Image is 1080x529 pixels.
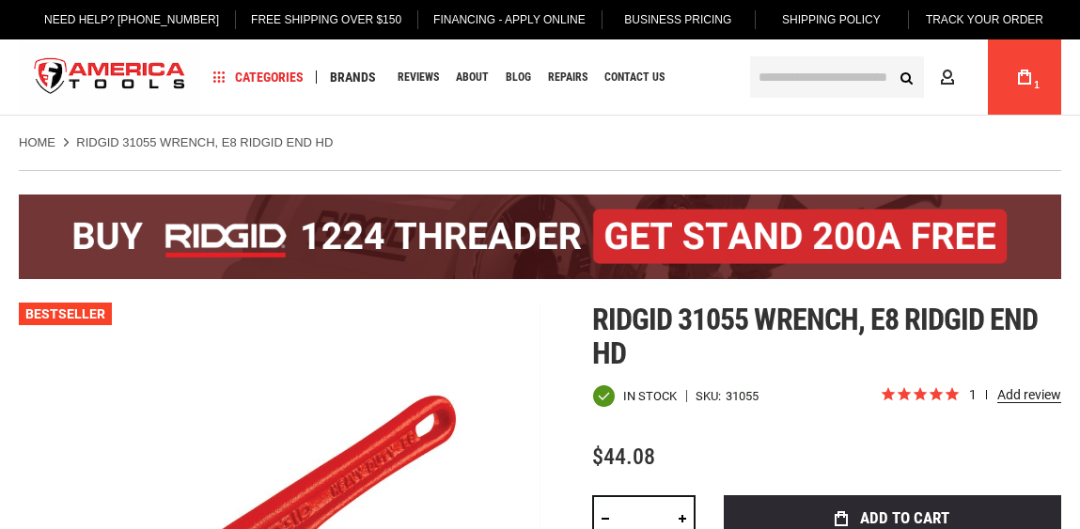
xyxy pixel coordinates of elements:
div: 31055 [726,390,759,402]
span: 1 reviews [969,387,1061,402]
button: Search [888,59,924,95]
a: store logo [19,42,201,113]
a: Brands [321,65,384,90]
a: 1 [1007,39,1042,115]
img: BOGO: Buy the RIDGID® 1224 Threader (26092), get the 92467 200A Stand FREE! [19,194,1061,279]
a: Reviews [389,65,447,90]
strong: RIDGID 31055 WRENCH, E8 RIDGID END HD [76,135,333,149]
div: Availability [592,384,677,408]
span: In stock [623,390,677,402]
span: Add to Cart [860,510,949,526]
a: Home [19,134,55,151]
span: Blog [506,71,531,83]
span: 1 [1034,80,1040,90]
span: review [986,390,987,399]
span: Rated 5.0 out of 5 stars 1 reviews [880,385,1061,406]
img: America Tools [19,42,201,113]
span: Reviews [398,71,439,83]
a: Blog [497,65,540,90]
span: Contact Us [604,71,665,83]
span: Repairs [548,71,587,83]
span: Ridgid 31055 wrench, e8 ridgid end hd [592,302,1038,371]
span: Categories [213,70,304,84]
a: Contact Us [596,65,673,90]
span: Shipping Policy [782,13,881,26]
a: Categories [205,65,312,90]
a: Repairs [540,65,596,90]
span: $44.08 [592,443,655,470]
a: About [447,65,497,90]
span: About [456,71,489,83]
span: Brands [330,70,376,84]
strong: SKU [696,390,726,402]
